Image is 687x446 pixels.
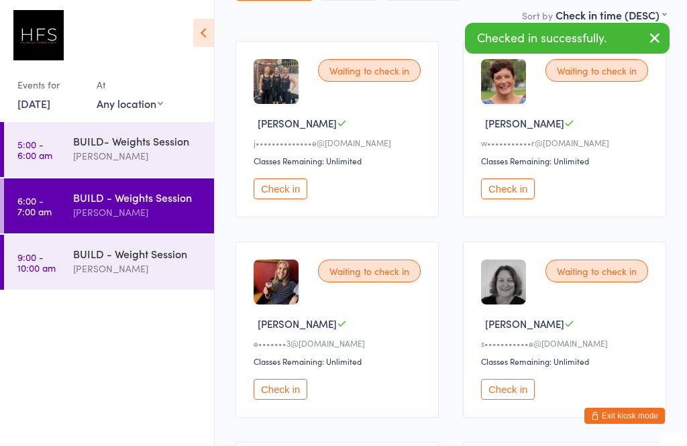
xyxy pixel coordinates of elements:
button: Check in [481,379,535,400]
div: BUILD- Weights Session [73,133,203,148]
div: Check in time (DESC) [556,7,666,22]
div: BUILD - Weight Session [73,246,203,261]
a: 6:00 -7:00 amBUILD - Weights Session[PERSON_NAME] [4,178,214,233]
div: Waiting to check in [545,260,648,282]
button: Check in [481,178,535,199]
img: image1693818944.png [254,59,299,104]
div: w•••••••••••r@[DOMAIN_NAME] [481,137,652,148]
div: Classes Remaining: Unlimited [254,355,425,367]
div: [PERSON_NAME] [73,261,203,276]
div: Checked in successfully. [465,23,670,54]
div: e•••••••3@[DOMAIN_NAME] [254,337,425,349]
div: [PERSON_NAME] [73,205,203,220]
div: Classes Remaining: Unlimited [254,155,425,166]
button: Check in [254,178,307,199]
div: Events for [17,74,83,96]
button: Check in [254,379,307,400]
div: [PERSON_NAME] [73,148,203,164]
div: Any location [97,96,163,111]
div: At [97,74,163,96]
div: BUILD - Weights Session [73,190,203,205]
div: Waiting to check in [318,59,421,82]
div: Classes Remaining: Unlimited [481,355,652,367]
span: [PERSON_NAME] [485,116,564,130]
time: 6:00 - 7:00 am [17,195,52,217]
img: Helensvale Fitness Studio (HFS) [13,10,64,60]
a: 5:00 -6:00 amBUILD- Weights Session[PERSON_NAME] [4,122,214,177]
img: image1693213880.png [481,59,526,104]
div: Classes Remaining: Unlimited [481,155,652,166]
img: image1701054788.png [481,260,526,304]
span: [PERSON_NAME] [258,317,337,331]
a: [DATE] [17,96,50,111]
span: [PERSON_NAME] [258,116,337,130]
button: Exit kiosk mode [584,408,665,424]
label: Sort by [522,9,553,22]
div: s•••••••••••e@[DOMAIN_NAME] [481,337,652,349]
span: [PERSON_NAME] [485,317,564,331]
img: image1692932451.png [254,260,299,304]
div: Waiting to check in [318,260,421,282]
time: 5:00 - 6:00 am [17,139,52,160]
a: 9:00 -10:00 amBUILD - Weight Session[PERSON_NAME] [4,235,214,290]
div: Waiting to check in [545,59,648,82]
time: 9:00 - 10:00 am [17,252,56,273]
div: j••••••••••••••e@[DOMAIN_NAME] [254,137,425,148]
